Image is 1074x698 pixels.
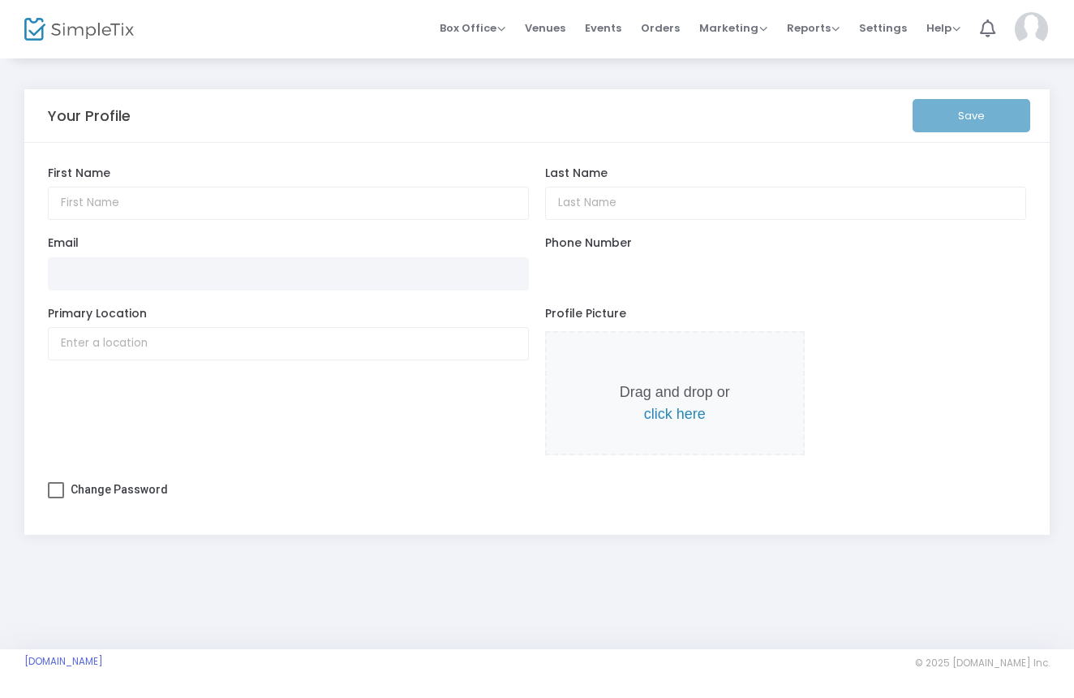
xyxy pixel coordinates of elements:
[859,7,907,49] span: Settings
[48,187,530,220] input: First Name
[525,7,565,49] span: Venues
[71,483,168,496] span: Change Password
[585,7,621,49] span: Events
[545,166,1027,181] label: Last Name
[545,187,1027,220] input: Last Name
[699,20,767,36] span: Marketing
[620,381,730,425] p: Drag and drop or
[24,655,103,668] a: [DOMAIN_NAME]
[915,657,1050,670] span: © 2025 [DOMAIN_NAME] Inc.
[48,107,131,125] h5: Your Profile
[641,7,680,49] span: Orders
[926,20,960,36] span: Help
[787,20,840,36] span: Reports
[644,406,706,422] span: click here
[545,236,1027,298] label: Phone Number
[48,307,530,321] label: Primary Location
[48,236,530,251] label: Email
[545,305,626,321] span: Profile Picture
[48,327,530,360] input: Enter a location
[440,20,505,36] span: Box Office
[48,166,530,181] label: First Name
